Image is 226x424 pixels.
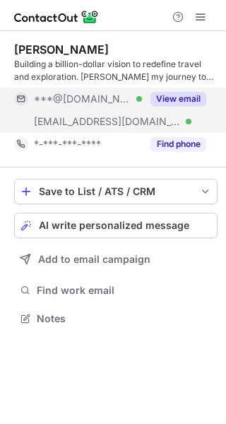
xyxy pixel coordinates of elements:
span: Notes [37,312,212,325]
div: [PERSON_NAME] [14,42,109,57]
span: [EMAIL_ADDRESS][DOMAIN_NAME] [34,115,181,128]
button: Add to email campaign [14,247,218,272]
button: Reveal Button [150,137,206,151]
button: Reveal Button [150,92,206,106]
span: Add to email campaign [38,254,150,265]
img: ContactOut v5.3.10 [14,8,99,25]
button: AI write personalized message [14,213,218,238]
span: Find work email [37,284,212,297]
button: Notes [14,309,218,329]
div: Building a billion-dollar vision to redefine travel and exploration. [PERSON_NAME] my journey to ... [14,58,218,83]
button: save-profile-one-click [14,179,218,204]
div: Save to List / ATS / CRM [39,186,193,197]
span: ***@[DOMAIN_NAME] [34,93,131,105]
span: AI write personalized message [39,220,189,231]
button: Find work email [14,281,218,300]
